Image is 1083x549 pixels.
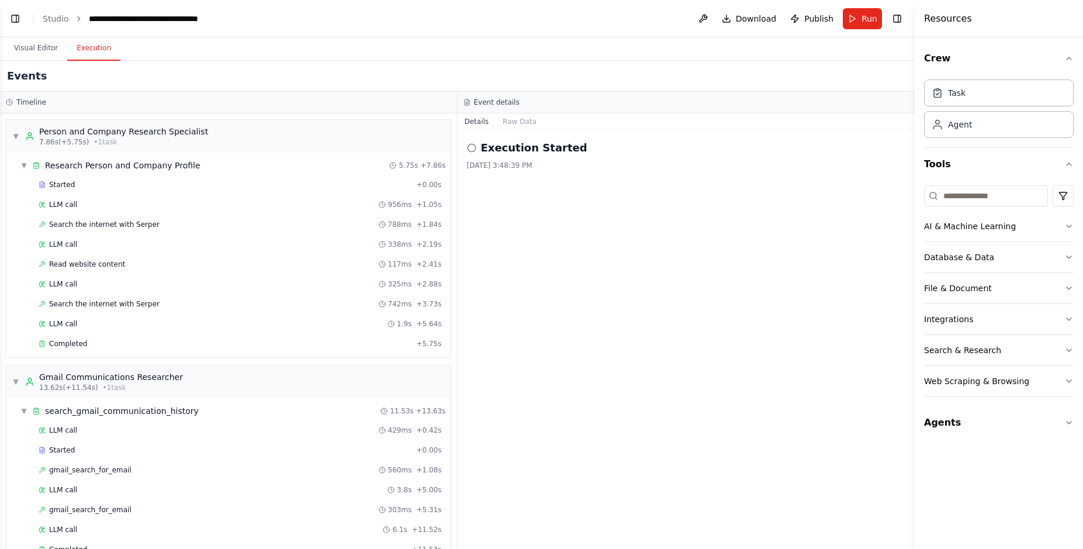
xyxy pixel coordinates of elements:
a: Studio [43,14,69,23]
button: Visual Editor [5,36,67,61]
span: 429ms [388,426,412,435]
span: 11.53s [390,406,414,416]
button: Publish [786,8,838,29]
span: + 5.75s [416,339,441,348]
div: Person and Company Research Specialist [39,126,208,137]
span: LLM call [49,485,77,495]
span: + 0.42s [416,426,441,435]
span: + 5.00s [416,485,441,495]
span: 6.1s [392,525,407,534]
div: Tools [924,181,1074,406]
span: Started [49,180,75,189]
h3: Event details [474,98,520,107]
span: + 1.84s [416,220,441,229]
div: Research Person and Company Profile [45,160,200,171]
button: Integrations [924,304,1074,334]
span: + 1.08s [416,465,441,475]
button: Agents [924,406,1074,439]
span: 117ms [388,260,412,269]
span: Started [49,446,75,455]
span: 303ms [388,505,412,515]
button: Run [843,8,882,29]
div: Task [948,87,966,99]
h2: Events [7,68,47,84]
div: Search & Research [924,344,1001,356]
span: LLM call [49,240,77,249]
span: 338ms [388,240,412,249]
span: + 5.31s [416,505,441,515]
span: + 1.05s [416,200,441,209]
span: + 2.41s [416,260,441,269]
button: Download [717,8,781,29]
span: LLM call [49,426,77,435]
span: 1.9s [397,319,411,329]
span: + 5.64s [416,319,441,329]
span: 742ms [388,299,412,309]
button: File & Document [924,273,1074,303]
button: Web Scraping & Browsing [924,366,1074,396]
nav: breadcrumb [43,13,198,25]
span: gmail_search_for_email [49,465,132,475]
span: + 2.19s [416,240,441,249]
span: + 0.00s [416,180,441,189]
button: Tools [924,148,1074,181]
span: gmail_search_for_email [49,505,132,515]
span: ▼ [20,161,27,170]
span: ▼ [20,406,27,416]
span: + 7.86s [420,161,445,170]
span: LLM call [49,525,77,534]
span: 3.8s [397,485,411,495]
div: Agent [948,119,972,130]
span: Search the internet with Serper [49,220,160,229]
span: 560ms [388,465,412,475]
span: + 3.73s [416,299,441,309]
button: Raw Data [496,113,544,130]
span: LLM call [49,319,77,329]
button: Crew [924,42,1074,75]
button: Search & Research [924,335,1074,365]
span: • 1 task [94,137,117,147]
span: + 13.63s [416,406,446,416]
span: Completed [49,339,87,348]
span: Publish [804,13,833,25]
span: 13.62s (+11.54s) [39,383,98,392]
span: • 1 task [103,383,126,392]
span: LLM call [49,279,77,289]
div: Integrations [924,313,973,325]
span: + 2.88s [416,279,441,289]
button: Hide right sidebar [889,11,905,27]
h4: Resources [924,12,972,26]
span: 956ms [388,200,412,209]
h3: Timeline [16,98,46,107]
span: 5.75s [399,161,418,170]
div: File & Document [924,282,992,294]
div: Web Scraping & Browsing [924,375,1029,387]
span: 788ms [388,220,412,229]
div: Crew [924,75,1074,147]
span: Read website content [49,260,125,269]
button: Execution [67,36,120,61]
span: Run [861,13,877,25]
span: Download [736,13,777,25]
span: ▼ [12,132,19,141]
h2: Execution Started [481,140,587,156]
div: [DATE] 3:48:39 PM [467,161,906,170]
button: Details [458,113,496,130]
span: + 0.00s [416,446,441,455]
div: Gmail Communications Researcher [39,371,183,383]
span: Search the internet with Serper [49,299,160,309]
button: AI & Machine Learning [924,211,1074,241]
span: LLM call [49,200,77,209]
div: search_gmail_communication_history [45,405,199,417]
span: 7.86s (+5.75s) [39,137,89,147]
div: AI & Machine Learning [924,220,1016,232]
div: Database & Data [924,251,994,263]
button: Show left sidebar [7,11,23,27]
span: + 11.52s [412,525,442,534]
span: 325ms [388,279,412,289]
span: ▼ [12,377,19,386]
button: Database & Data [924,242,1074,272]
